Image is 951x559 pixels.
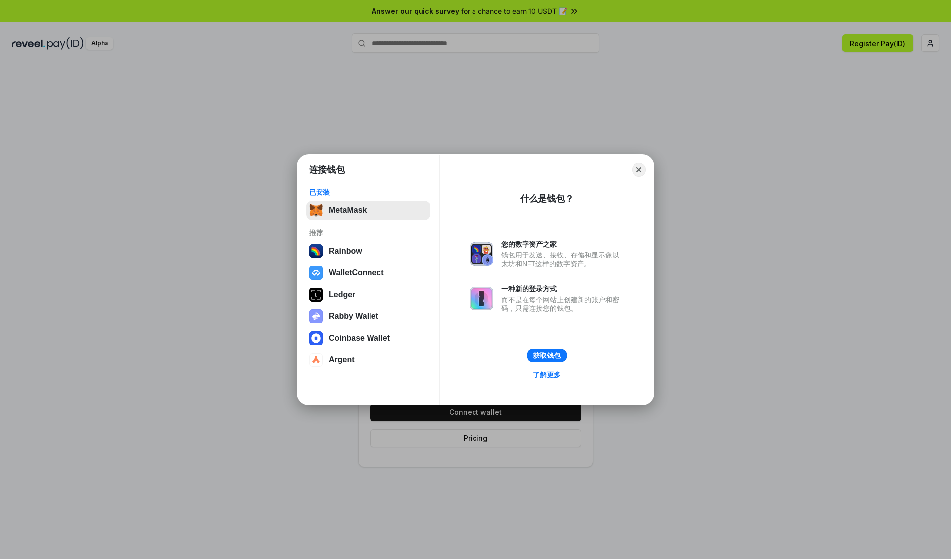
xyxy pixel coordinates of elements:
[329,247,362,255] div: Rainbow
[329,206,367,215] div: MetaMask
[329,268,384,277] div: WalletConnect
[306,328,430,348] button: Coinbase Wallet
[309,288,323,302] img: svg+xml,%3Csvg%20xmlns%3D%22http%3A%2F%2Fwww.w3.org%2F2000%2Fsvg%22%20width%3D%2228%22%20height%3...
[329,334,390,343] div: Coinbase Wallet
[632,163,646,177] button: Close
[533,351,561,360] div: 获取钱包
[501,295,624,313] div: 而不是在每个网站上创建新的账户和密码，只需连接您的钱包。
[329,356,355,364] div: Argent
[309,164,345,176] h1: 连接钱包
[501,251,624,268] div: 钱包用于发送、接收、存储和显示像以太坊和NFT这样的数字资产。
[501,240,624,249] div: 您的数字资产之家
[527,349,567,362] button: 获取钱包
[309,188,427,197] div: 已安装
[306,285,430,305] button: Ledger
[309,244,323,258] img: svg+xml,%3Csvg%20width%3D%22120%22%20height%3D%22120%22%20viewBox%3D%220%200%20120%20120%22%20fil...
[306,350,430,370] button: Argent
[527,368,567,381] a: 了解更多
[309,353,323,367] img: svg+xml,%3Csvg%20width%3D%2228%22%20height%3D%2228%22%20viewBox%3D%220%200%2028%2028%22%20fill%3D...
[470,287,493,310] img: svg+xml,%3Csvg%20xmlns%3D%22http%3A%2F%2Fwww.w3.org%2F2000%2Fsvg%22%20fill%3D%22none%22%20viewBox...
[329,290,355,299] div: Ledger
[309,331,323,345] img: svg+xml,%3Csvg%20width%3D%2228%22%20height%3D%2228%22%20viewBox%3D%220%200%2028%2028%22%20fill%3D...
[306,263,430,283] button: WalletConnect
[306,306,430,326] button: Rabby Wallet
[329,312,378,321] div: Rabby Wallet
[309,203,323,217] img: svg+xml,%3Csvg%20fill%3D%22none%22%20height%3D%2233%22%20viewBox%3D%220%200%2035%2033%22%20width%...
[309,309,323,323] img: svg+xml,%3Csvg%20xmlns%3D%22http%3A%2F%2Fwww.w3.org%2F2000%2Fsvg%22%20fill%3D%22none%22%20viewBox...
[470,242,493,266] img: svg+xml,%3Csvg%20xmlns%3D%22http%3A%2F%2Fwww.w3.org%2F2000%2Fsvg%22%20fill%3D%22none%22%20viewBox...
[533,370,561,379] div: 了解更多
[501,284,624,293] div: 一种新的登录方式
[309,228,427,237] div: 推荐
[520,193,574,204] div: 什么是钱包？
[306,241,430,261] button: Rainbow
[306,201,430,220] button: MetaMask
[309,266,323,280] img: svg+xml,%3Csvg%20width%3D%2228%22%20height%3D%2228%22%20viewBox%3D%220%200%2028%2028%22%20fill%3D...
